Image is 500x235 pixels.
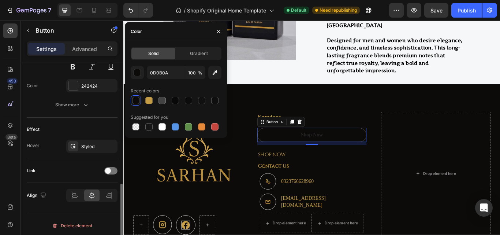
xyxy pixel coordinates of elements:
[190,50,208,57] span: Gradient
[291,7,306,14] span: Default
[430,7,443,14] span: Save
[27,220,117,232] button: Delete element
[3,3,55,18] button: 7
[187,7,266,14] span: Shopify Original Home Template
[165,115,182,122] div: Button
[184,184,275,192] p: 0323766628960
[48,6,51,15] p: 7
[451,3,482,18] button: Publish
[184,7,186,14] span: /
[5,134,18,140] div: Beta
[349,176,388,181] div: Drop element here
[123,3,153,18] div: Undo/Redo
[27,82,38,89] div: Color
[157,152,283,161] p: SHOP NOW
[157,107,283,119] p: Services
[81,143,116,150] div: Styled
[207,130,232,137] div: Shop Now
[72,45,97,53] p: Advanced
[424,3,448,18] button: Save
[157,165,283,174] p: Contact Us
[36,26,98,35] p: Button
[148,50,158,57] span: Solid
[184,203,275,220] p: [EMAIL_ADDRESS][DOMAIN_NAME]
[7,78,18,84] div: 450
[237,19,395,62] strong: Designed for men and women who desire elegance, confidence, and timeless sophistication. This lon...
[27,142,40,149] div: Hover
[81,83,116,89] div: 242424
[131,28,142,35] div: Color
[131,114,168,121] div: Suggested for you
[458,7,476,14] div: Publish
[123,21,500,235] iframe: Design area
[55,101,89,109] div: Show more
[27,168,36,174] div: Link
[27,191,48,201] div: Align
[198,70,202,76] span: %
[156,125,283,142] button: Shop Now
[52,221,92,230] div: Delete element
[36,45,57,53] p: Settings
[147,66,185,79] input: Eg: FFFFFF
[27,126,40,133] div: Effect
[131,88,159,94] div: Recent colors
[27,98,117,111] button: Show more
[320,7,357,14] span: Need republishing
[475,199,493,217] div: Open Intercom Messenger
[26,107,139,220] img: Sarhan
